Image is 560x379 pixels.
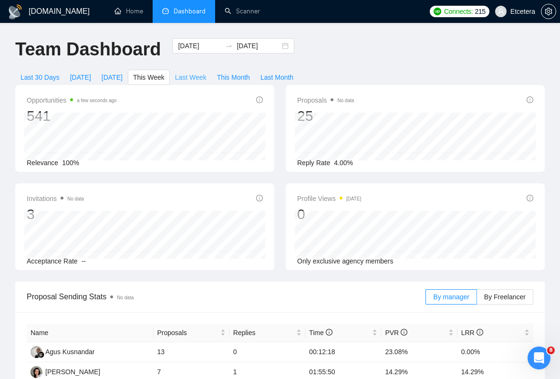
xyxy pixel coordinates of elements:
span: No data [67,196,84,201]
span: -- [82,257,86,265]
th: Proposals [154,324,229,342]
div: [PERSON_NAME] [45,367,100,377]
div: 0 [297,205,361,223]
button: This Week [128,70,170,85]
span: Last Month [260,72,293,83]
span: [DATE] [102,72,123,83]
iframe: Intercom live chat [528,347,550,369]
th: Name [27,324,154,342]
span: Only exclusive agency members [297,257,394,265]
img: logo [8,4,23,20]
span: info-circle [401,329,407,336]
span: [DATE] [70,72,91,83]
span: Time [309,329,332,337]
button: setting [541,4,556,19]
a: AKAgus Kusnandar [31,347,95,355]
button: Last Week [170,70,212,85]
span: info-circle [477,329,483,336]
button: Last 30 Days [15,70,65,85]
span: Invitations [27,193,84,204]
span: Dashboard [174,7,206,15]
span: PVR [385,329,407,337]
span: This Week [133,72,165,83]
span: info-circle [326,329,332,336]
span: Proposal Sending Stats [27,291,425,303]
time: a few seconds ago [77,98,116,103]
span: user [498,8,504,15]
input: End date [237,41,280,51]
span: LRR [461,329,483,337]
span: Profile Views [297,193,361,204]
a: searchScanner [225,7,260,15]
span: 4.00% [334,159,353,167]
span: Proposals [157,327,218,338]
span: swap-right [225,42,233,50]
span: By manager [433,293,469,301]
th: Replies [229,324,305,342]
img: gigradar-bm.png [38,351,44,358]
img: AK [31,346,42,358]
input: Start date [178,41,221,51]
span: Opportunities [27,95,117,106]
img: TT [31,366,42,378]
div: 25 [297,107,354,125]
div: Agus Kusnandar [45,347,95,357]
span: setting [541,8,556,15]
span: No data [337,98,354,103]
span: Relevance [27,159,58,167]
span: 100% [62,159,79,167]
td: 0.00% [457,342,533,362]
img: upwork-logo.png [434,8,441,15]
span: Reply Rate [297,159,330,167]
span: to [225,42,233,50]
time: [DATE] [346,196,361,201]
td: 23.08% [381,342,457,362]
h1: Team Dashboard [15,38,161,61]
span: dashboard [162,8,169,14]
span: Last 30 Days [21,72,60,83]
a: homeHome [114,7,143,15]
button: [DATE] [65,70,96,85]
span: By Freelancer [484,293,526,301]
span: This Month [217,72,250,83]
a: TT[PERSON_NAME] [31,368,100,375]
span: info-circle [256,195,263,201]
span: Acceptance Rate [27,257,78,265]
span: 8 [547,347,555,354]
span: info-circle [256,96,263,103]
td: 13 [154,342,229,362]
button: This Month [212,70,255,85]
span: Proposals [297,95,354,106]
button: [DATE] [96,70,128,85]
td: 0 [229,342,305,362]
span: info-circle [527,96,533,103]
span: Last Week [175,72,207,83]
span: Connects: [444,6,473,17]
span: Replies [233,327,294,338]
span: info-circle [527,195,533,201]
div: 541 [27,107,117,125]
button: Last Month [255,70,299,85]
a: setting [541,8,556,15]
td: 00:12:18 [305,342,381,362]
div: 3 [27,205,84,223]
span: 215 [475,6,485,17]
span: No data [117,295,134,300]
